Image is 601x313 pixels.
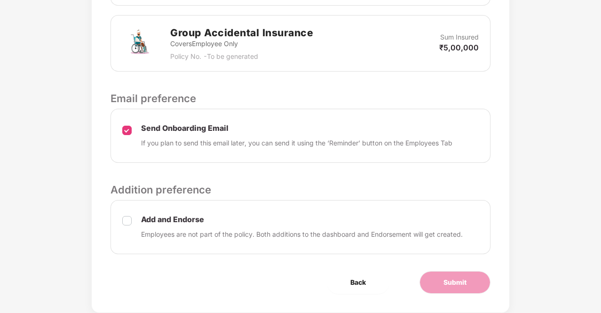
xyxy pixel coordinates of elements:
[327,271,389,294] button: Back
[170,51,313,62] p: Policy No. - To be generated
[170,39,313,49] p: Covers Employee Only
[111,90,490,106] p: Email preference
[141,215,463,225] p: Add and Endorse
[170,25,313,40] h2: Group Accidental Insurance
[141,123,452,133] p: Send Onboarding Email
[439,42,479,53] p: ₹5,00,000
[111,182,490,198] p: Addition preference
[141,138,452,148] p: If you plan to send this email later, you can send it using the ‘Reminder’ button on the Employee...
[350,277,366,288] span: Back
[141,229,463,240] p: Employees are not part of the policy. Both additions to the dashboard and Endorsement will get cr...
[419,271,490,294] button: Submit
[440,32,479,42] p: Sum Insured
[122,26,156,60] img: svg+xml;base64,PHN2ZyB4bWxucz0iaHR0cDovL3d3dy53My5vcmcvMjAwMC9zdmciIHdpZHRoPSI3MiIgaGVpZ2h0PSI3Mi...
